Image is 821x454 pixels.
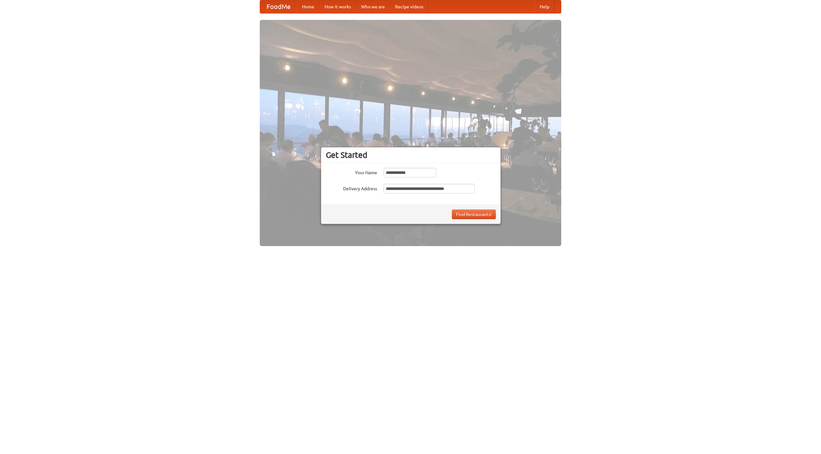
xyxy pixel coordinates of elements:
h3: Get Started [326,150,496,160]
a: Help [535,0,554,13]
a: Who we are [356,0,390,13]
label: Your Name [326,168,377,176]
a: FoodMe [260,0,297,13]
a: How it works [319,0,356,13]
button: Find Restaurants! [452,210,496,219]
label: Delivery Address [326,184,377,192]
a: Home [297,0,319,13]
a: Recipe videos [390,0,428,13]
